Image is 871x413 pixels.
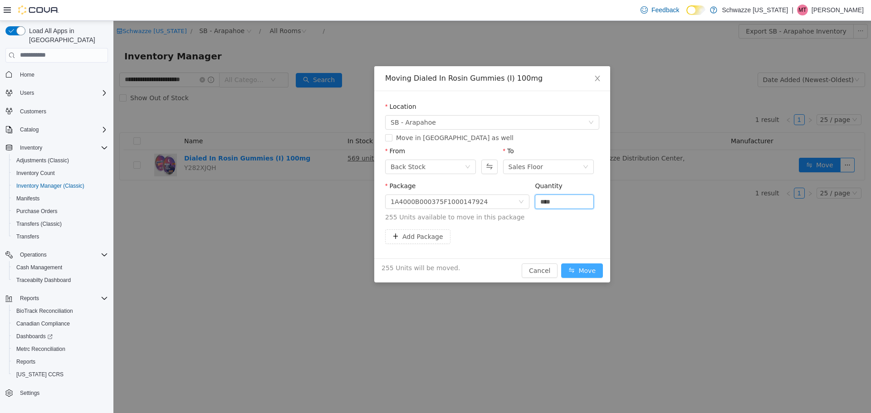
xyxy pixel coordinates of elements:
[408,243,444,257] button: Cancel
[9,192,112,205] button: Manifests
[13,206,108,217] span: Purchase Orders
[277,95,323,108] span: SB - Arapahoe
[13,262,108,273] span: Cash Management
[9,330,112,343] a: Dashboards
[20,89,34,97] span: Users
[20,108,46,115] span: Customers
[272,209,337,223] button: icon: plusAdd Package
[272,82,303,89] label: Location
[268,243,347,252] span: 255 Units will be moved.
[474,176,477,180] i: icon: up
[13,206,61,217] a: Purchase Orders
[9,180,112,192] button: Inventory Manager (Classic)
[16,124,42,135] button: Catalog
[13,231,43,242] a: Transfers
[9,305,112,317] button: BioTrack Reconciliation
[470,143,475,150] i: icon: down
[20,144,42,151] span: Inventory
[13,344,108,355] span: Metrc Reconciliation
[792,5,793,15] p: |
[16,388,43,398] a: Settings
[16,142,46,153] button: Inventory
[16,293,108,304] span: Reports
[13,168,108,179] span: Inventory Count
[405,178,411,185] i: icon: down
[13,275,108,286] span: Traceabilty Dashboard
[25,26,108,44] span: Load All Apps in [GEOGRAPHIC_DATA]
[368,139,384,153] button: Swap
[13,369,108,380] span: Washington CCRS
[651,5,679,15] span: Feedback
[16,208,58,215] span: Purchase Orders
[9,154,112,167] button: Adjustments (Classic)
[470,174,480,181] span: Increase Value
[13,231,108,242] span: Transfers
[16,170,55,177] span: Inventory Count
[16,195,39,202] span: Manifests
[16,182,84,189] span: Inventory Manager (Classic)
[2,141,112,154] button: Inventory
[471,45,497,71] button: Close
[13,155,73,166] a: Adjustments (Classic)
[16,157,69,164] span: Adjustments (Classic)
[13,193,108,204] span: Manifests
[812,5,864,15] p: [PERSON_NAME]
[16,233,39,240] span: Transfers
[16,249,108,260] span: Operations
[13,306,77,316] a: BioTrack Reconciliation
[16,293,43,304] button: Reports
[16,69,108,80] span: Home
[16,264,62,271] span: Cash Management
[13,331,108,342] span: Dashboards
[2,386,112,399] button: Settings
[448,243,489,257] button: icon: swapMove
[16,249,50,260] button: Operations
[13,275,74,286] a: Traceabilty Dashboard
[279,113,404,121] span: Move in [GEOGRAPHIC_DATA] as well
[16,69,38,80] a: Home
[13,306,108,316] span: BioTrack Reconciliation
[277,174,374,188] div: 1A4000B000375F1000147924
[13,180,108,191] span: Inventory Manager (Classic)
[272,126,292,134] label: From
[9,218,112,230] button: Transfers (Classic)
[9,343,112,355] button: Metrc Reconciliation
[395,139,430,153] div: Sales Floor
[13,318,73,329] a: Canadian Compliance
[16,333,53,340] span: Dashboards
[422,174,480,188] input: Quantity
[2,105,112,118] button: Customers
[18,5,59,15] img: Cova
[798,5,806,15] span: MT
[272,53,486,63] div: Moving Dialed In Rosin Gummies (I) 100mg
[16,307,73,315] span: BioTrack Reconciliation
[16,142,108,153] span: Inventory
[16,277,71,284] span: Traceabilty Dashboard
[13,193,43,204] a: Manifests
[272,161,302,169] label: Package
[16,87,38,98] button: Users
[13,262,66,273] a: Cash Management
[16,87,108,98] span: Users
[16,345,65,353] span: Metrc Reconciliation
[352,143,357,150] i: icon: down
[480,54,488,61] i: icon: close
[272,192,486,201] span: 255 Units available to move in this package
[16,106,50,117] a: Customers
[9,355,112,368] button: Reports
[16,220,62,228] span: Transfers (Classic)
[2,292,112,305] button: Reports
[9,205,112,218] button: Purchase Orders
[421,161,449,169] label: Quantity
[13,168,59,179] a: Inventory Count
[13,219,108,229] span: Transfers (Classic)
[16,387,108,398] span: Settings
[9,261,112,274] button: Cash Management
[20,389,39,397] span: Settings
[390,126,401,134] label: To
[16,124,108,135] span: Catalog
[13,331,56,342] a: Dashboards
[2,87,112,99] button: Users
[470,181,480,188] span: Decrease Value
